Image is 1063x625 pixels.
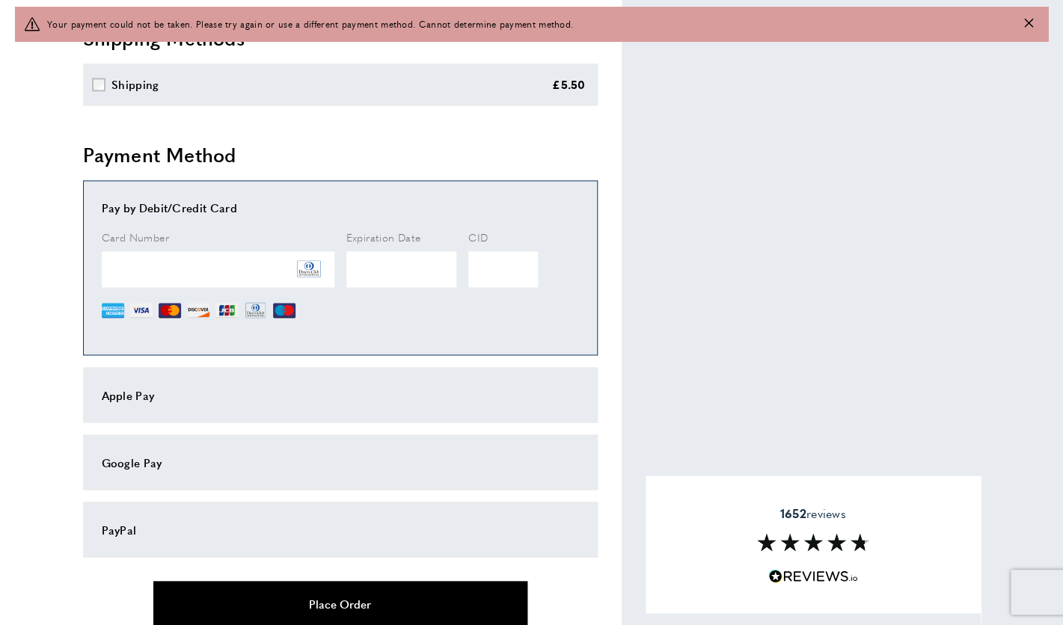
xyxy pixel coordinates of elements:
div: PayPal [102,520,579,538]
div: Google Pay [102,453,579,471]
div: Shipping [111,76,159,93]
img: DI.png [187,299,209,321]
span: CID [468,230,488,244]
button: Close message [1024,17,1033,31]
span: reviews [779,505,845,520]
img: DN.png [244,299,268,321]
div: £5.50 [552,76,586,93]
img: VI.png [130,299,153,321]
button: Place Order [153,581,527,625]
span: Your payment could not be taken. Please try again or use a different payment method. Cannot deter... [47,17,573,31]
img: AE.png [102,299,124,321]
img: Reviews.io 5 stars [768,569,858,583]
img: MC.png [159,299,181,321]
iframe: Secure Credit Card Frame - CVV [468,251,538,287]
iframe: Secure Credit Card Frame - Expiration Date [346,251,457,287]
img: JCB.png [215,299,238,321]
img: Reviews section [757,533,869,551]
strong: 1652 [779,504,806,521]
img: MI.png [273,299,295,321]
h2: Payment Method [83,141,598,168]
div: Pay by Debit/Credit Card [102,199,579,217]
span: Card Number [102,230,169,244]
iframe: Secure Credit Card Frame - Credit Card Number [102,251,334,287]
img: DN.png [295,256,322,282]
span: Expiration Date [346,230,421,244]
div: Apple Pay [102,386,579,404]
